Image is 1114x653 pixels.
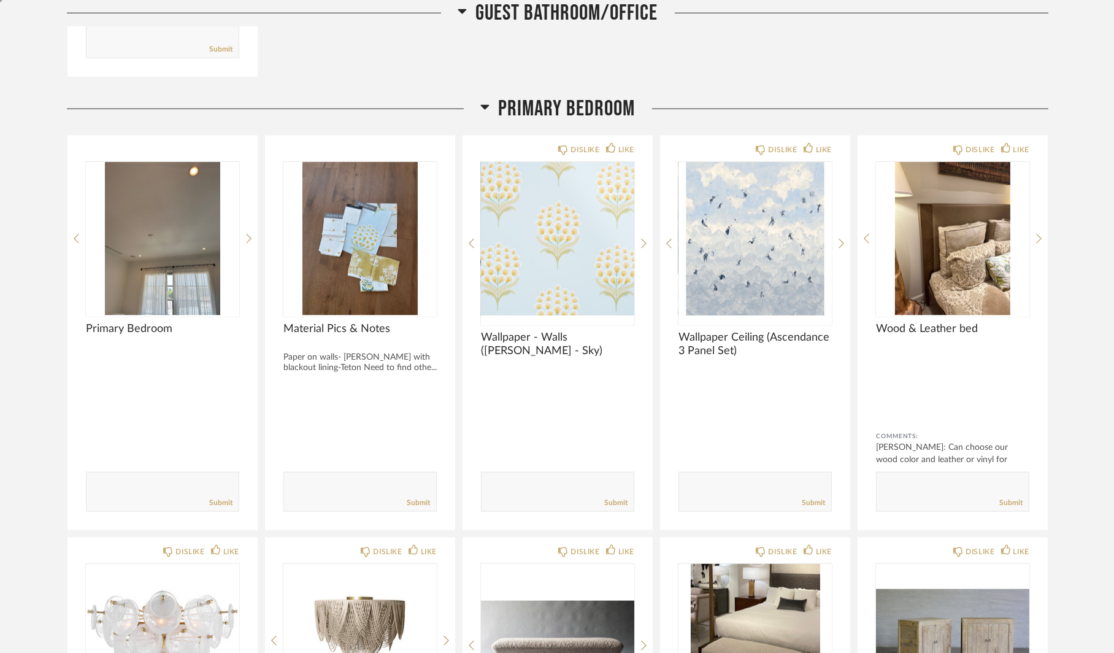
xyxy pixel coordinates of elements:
span: Primary Bedroom [499,96,636,122]
span: Wallpaper Ceiling (Ascendance 3 Panel Set) [678,331,832,358]
div: DISLIKE [570,546,599,558]
img: undefined [678,162,832,315]
span: Wood & Leather bed [876,322,1029,336]
div: DISLIKE [768,144,797,156]
a: Submit [802,498,825,508]
a: Submit [604,498,628,508]
img: undefined [86,162,239,315]
div: 0 [678,162,832,315]
div: Paper on walls- [PERSON_NAME] with blackout lining-Teton Need to find othe... [283,352,437,373]
div: [PERSON_NAME]: Can choose our wood color and leather or vinyl for headboard [876,441,1029,478]
img: undefined [283,162,437,315]
a: Submit [407,498,430,508]
div: LIKE [223,546,239,558]
div: DISLIKE [570,144,599,156]
div: 0 [481,162,634,315]
div: LIKE [618,144,634,156]
span: Primary Bedroom [86,322,239,336]
div: DISLIKE [175,546,204,558]
div: LIKE [1013,144,1029,156]
img: undefined [481,162,634,315]
div: DISLIKE [966,546,994,558]
div: LIKE [618,546,634,558]
div: LIKE [816,546,832,558]
div: DISLIKE [768,546,797,558]
a: Submit [209,498,232,508]
div: LIKE [1013,546,1029,558]
div: LIKE [816,144,832,156]
a: Submit [209,44,232,55]
a: Submit [999,498,1023,508]
div: DISLIKE [373,546,402,558]
img: undefined [876,162,1029,315]
span: Wallpaper - Walls ([PERSON_NAME] - Sky) [481,331,634,358]
span: Material Pics & Notes [283,322,437,336]
div: LIKE [421,546,437,558]
div: DISLIKE [966,144,994,156]
div: Comments: [876,430,1029,442]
